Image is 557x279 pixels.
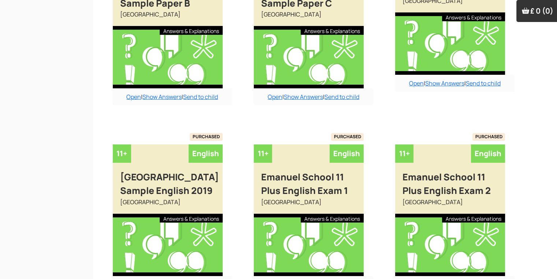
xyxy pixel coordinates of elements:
div: Answers & Explanations [442,12,505,21]
div: [GEOGRAPHIC_DATA] [254,10,364,26]
div: Answers & Explanations [442,214,505,223]
div: 11+ [113,144,131,163]
div: Answers & Explanations [301,26,364,35]
div: Emanuel School 11 Plus English Exam 1 [254,163,364,198]
a: Send to child [466,79,501,87]
div: [GEOGRAPHIC_DATA] Sample English 2019 [113,163,223,198]
div: [GEOGRAPHIC_DATA] [395,198,505,214]
div: Answers & Explanations [160,26,223,35]
a: Show Answers [142,93,182,101]
div: | | [395,75,515,92]
div: [GEOGRAPHIC_DATA] [254,198,364,214]
a: Send to child [324,93,359,101]
div: Answers & Explanations [301,214,364,223]
span: £ 0 (0) [530,6,553,16]
a: Show Answers [425,79,464,87]
div: Emanuel School 11 Plus English Exam 2 [395,163,505,198]
div: English [189,144,223,163]
div: 11+ [254,144,272,163]
a: Open [268,93,282,101]
span: PURCHASED [331,133,364,140]
div: 11+ [395,144,413,163]
a: Show Answers [284,93,323,101]
div: Answers & Explanations [160,214,223,223]
a: Send to child [183,93,218,101]
div: English [471,144,505,163]
span: PURCHASED [190,133,223,140]
span: PURCHASED [472,133,505,140]
div: | | [254,88,373,105]
div: | | [113,88,232,105]
div: [GEOGRAPHIC_DATA] [113,198,223,214]
img: Your items in the shopping basket [522,7,529,14]
a: Open [409,79,424,87]
a: Open [126,93,141,101]
div: [GEOGRAPHIC_DATA] [113,10,223,26]
div: English [330,144,364,163]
